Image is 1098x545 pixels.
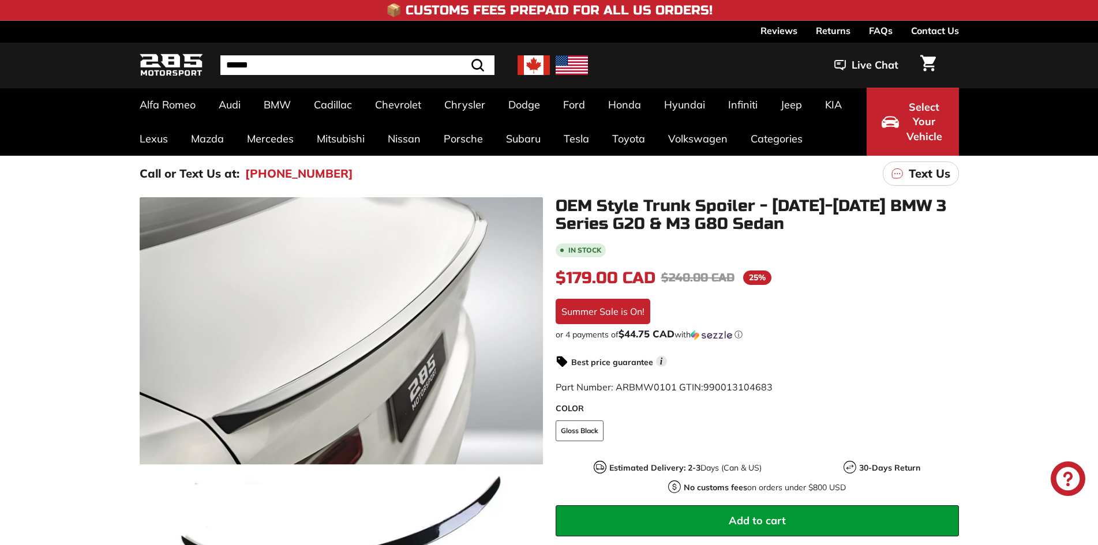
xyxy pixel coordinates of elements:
a: Alfa Romeo [128,88,207,122]
a: Audi [207,88,252,122]
p: Days (Can & US) [609,462,762,474]
strong: Best price guarantee [571,357,653,367]
input: Search [220,55,494,75]
a: Contact Us [911,21,959,40]
p: Call or Text Us at: [140,165,239,182]
a: Chevrolet [363,88,433,122]
span: $179.00 CAD [556,268,655,288]
button: Live Chat [819,51,913,80]
strong: 30-Days Return [859,463,920,473]
span: i [656,356,667,367]
a: Mercedes [235,122,305,156]
a: Mazda [179,122,235,156]
a: Subaru [494,122,552,156]
a: Nissan [376,122,432,156]
a: Cart [913,46,943,85]
p: on orders under $800 USD [684,482,846,494]
inbox-online-store-chat: Shopify online store chat [1047,461,1089,499]
h4: 📦 Customs Fees Prepaid for All US Orders! [386,3,713,17]
a: FAQs [869,21,893,40]
a: Honda [597,88,653,122]
h1: OEM Style Trunk Spoiler - [DATE]-[DATE] BMW 3 Series G20 & M3 G80 Sedan [556,197,959,233]
a: Text Us [883,161,959,186]
a: Dodge [497,88,552,122]
button: Select Your Vehicle [867,88,959,156]
a: Mitsubishi [305,122,376,156]
a: Porsche [432,122,494,156]
img: Sezzle [691,330,732,340]
a: Categories [739,122,814,156]
span: Add to cart [729,514,786,527]
img: Logo_285_Motorsport_areodynamics_components [140,52,203,79]
a: Toyota [601,122,657,156]
span: $44.75 CAD [619,328,674,340]
a: Infiniti [717,88,769,122]
a: Cadillac [302,88,363,122]
div: or 4 payments of with [556,329,959,340]
div: or 4 payments of$44.75 CADwithSezzle Click to learn more about Sezzle [556,329,959,340]
a: BMW [252,88,302,122]
a: Jeep [769,88,814,122]
a: Ford [552,88,597,122]
label: COLOR [556,403,959,415]
span: Part Number: ARBMW0101 GTIN: [556,381,773,393]
a: Lexus [128,122,179,156]
span: 25% [743,270,771,285]
a: Chrysler [433,88,497,122]
a: Returns [816,21,850,40]
a: Tesla [552,122,601,156]
strong: Estimated Delivery: 2-3 [609,463,700,473]
p: Text Us [909,165,950,182]
a: Hyundai [653,88,717,122]
a: Volkswagen [657,122,739,156]
span: Live Chat [852,58,898,73]
strong: No customs fees [684,482,747,493]
a: Reviews [760,21,797,40]
span: 990013104683 [703,381,773,393]
a: [PHONE_NUMBER] [245,165,353,182]
a: KIA [814,88,853,122]
button: Add to cart [556,505,959,536]
div: Summer Sale is On! [556,299,650,324]
span: Select Your Vehicle [905,100,944,144]
span: $240.00 CAD [661,270,735,285]
b: In stock [568,247,601,254]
